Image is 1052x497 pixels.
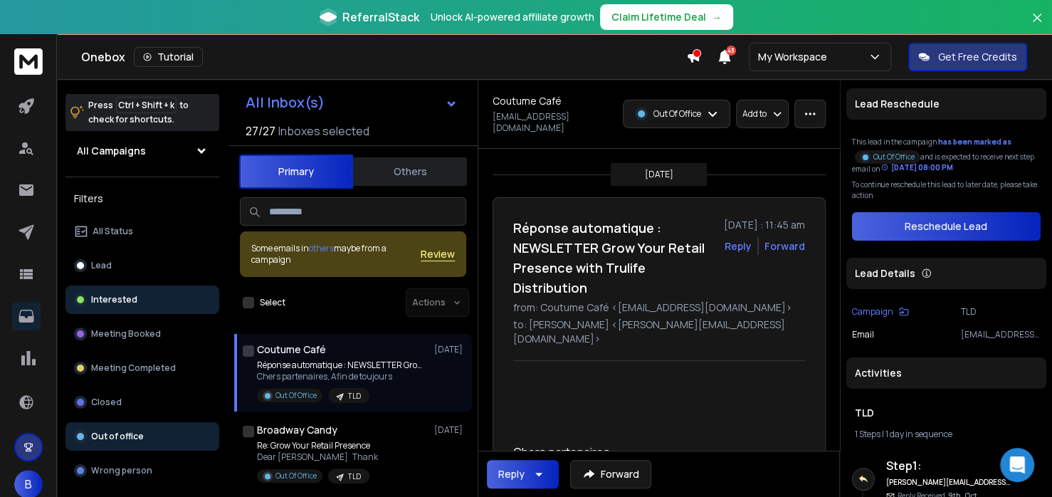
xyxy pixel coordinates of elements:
button: Meeting Booked [65,320,219,348]
div: Open Intercom Messenger [1000,448,1034,482]
p: Closed [91,397,122,408]
span: Ctrl + Shift + k [116,97,177,113]
h6: Step 1 : [886,457,1011,474]
button: Forward [570,460,651,488]
p: to: [PERSON_NAME] <[PERSON_NAME][EMAIL_ADDRESS][DOMAIN_NAME]> [513,318,805,346]
p: Lead [91,260,112,271]
p: [EMAIL_ADDRESS][DOMAIN_NAME] [961,329,1041,340]
p: [EMAIL_ADDRESS][DOMAIN_NAME] [493,111,614,134]
p: Out Of Office [275,390,317,401]
div: Forward [764,239,805,253]
button: All Campaigns [65,137,219,165]
button: Campaign [852,306,909,318]
p: Chers partenaires, Afin de toujours [257,371,428,382]
span: 1 day in sequence [885,428,952,440]
button: Reply [487,460,559,488]
button: Interested [65,286,219,314]
p: Press to check for shortcuts. [88,98,189,127]
h1: TLD [855,406,1038,420]
p: Dear [PERSON_NAME] Thank [257,451,378,463]
button: Others [353,156,467,187]
p: All Status [93,226,133,237]
button: All Status [65,217,219,246]
p: [DATE] [645,169,673,180]
p: Campaign [852,306,893,318]
span: ReferralStack [342,9,419,26]
p: Out Of Office [275,471,317,481]
p: Réponse automatique : NEWSLETTER Grow Your [257,360,428,371]
span: 1 Steps [855,428,880,440]
button: Closed [65,388,219,417]
p: TLD [348,471,361,482]
span: 43 [726,46,736,56]
p: To continue reschedule this lead to later date, please take action. [852,179,1041,201]
button: Wrong person [65,456,219,485]
p: Out Of Office [653,108,701,120]
h1: Broadway Candy [257,423,337,437]
p: TLD [348,391,361,402]
p: Meeting Booked [91,328,161,340]
button: Reply [725,239,752,253]
p: Add to [742,108,767,120]
button: Lead [65,251,219,280]
p: Lead Reschedule [855,97,940,111]
p: [DATE] [434,424,466,436]
h3: Filters [65,189,219,209]
button: Claim Lifetime Deal→ [600,4,733,30]
h1: All Campaigns [77,144,146,158]
button: Review [421,247,455,261]
p: Unlock AI-powered affiliate growth [431,10,594,24]
p: TLD [961,306,1041,318]
div: This lead in the campaign and is expected to receive next step email on [852,137,1041,174]
h1: Coutume Café [257,342,326,357]
label: Select [260,297,285,308]
p: Interested [91,294,137,305]
button: Reschedule Lead [852,212,1041,241]
p: Out Of Office [873,152,915,162]
button: Get Free Credits [908,43,1027,71]
button: Tutorial [134,47,203,67]
p: Out of office [91,431,144,442]
p: from: Coutume Café <[EMAIL_ADDRESS][DOMAIN_NAME]> [513,300,805,315]
button: Primary [239,155,353,189]
p: Email [852,329,874,340]
p: Get Free Credits [938,50,1017,64]
span: Chers partenaires, [513,444,613,460]
button: Close banner [1028,9,1046,43]
h1: Réponse automatique : NEWSLETTER Grow Your Retail Presence with Trulife Distribution [513,218,715,298]
button: Out of office [65,422,219,451]
p: Lead Details [855,266,915,281]
p: My Workspace [758,50,833,64]
div: | [855,429,1038,440]
h6: [PERSON_NAME][EMAIL_ADDRESS][DOMAIN_NAME] [886,477,1011,488]
button: All Inbox(s) [234,88,469,117]
span: 27 / 27 [246,122,275,140]
p: [DATE] [434,344,466,355]
h3: Inboxes selected [278,122,369,140]
div: Some emails in maybe from a campaign [251,243,421,266]
span: has been marked as [938,137,1011,147]
h1: Coutume Café [493,94,562,108]
span: → [712,10,722,24]
p: Meeting Completed [91,362,176,374]
span: others [309,242,334,254]
p: [DATE] : 11:45 am [724,218,805,232]
div: Onebox [81,47,686,67]
p: Wrong person [91,465,152,476]
div: [DATE] 08:00 PM [881,162,953,173]
p: Re: Grow Your Retail Presence [257,440,378,451]
button: Meeting Completed [65,354,219,382]
div: Activities [846,357,1046,389]
div: Reply [498,467,525,481]
h1: All Inbox(s) [246,95,325,110]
